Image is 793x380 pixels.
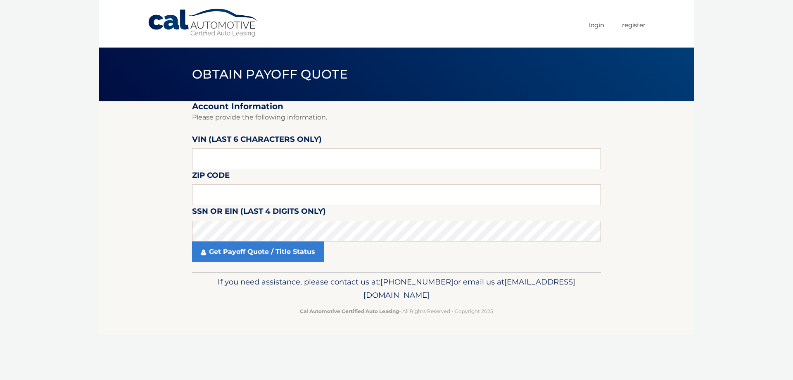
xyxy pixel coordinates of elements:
a: Login [589,18,604,32]
h2: Account Information [192,101,601,112]
a: Cal Automotive [147,8,259,38]
a: Get Payoff Quote / Title Status [192,241,324,262]
span: [PHONE_NUMBER] [380,277,453,287]
p: Please provide the following information. [192,112,601,123]
label: VIN (last 6 characters only) [192,133,322,148]
p: If you need assistance, please contact us at: or email us at [197,275,596,302]
span: Obtain Payoff Quote [192,67,348,82]
label: SSN or EIN (last 4 digits only) [192,205,326,220]
a: Register [622,18,646,32]
strong: Cal Automotive Certified Auto Leasing [300,308,399,314]
p: - All Rights Reserved - Copyright 2025 [197,307,596,315]
label: Zip Code [192,169,230,184]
